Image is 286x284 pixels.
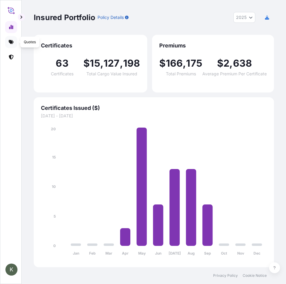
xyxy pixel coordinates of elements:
tspan: Oct [221,251,227,255]
tspan: 15 [52,155,56,159]
button: Year Selector [233,12,255,23]
span: , [229,59,233,68]
tspan: 10 [52,184,56,189]
tspan: 5 [54,214,56,219]
tspan: May [138,251,146,255]
span: 175 [186,59,202,68]
span: Certificates [51,72,73,76]
span: Certificates Issued ($) [41,104,267,112]
tspan: Nov [237,251,244,255]
span: 638 [233,59,252,68]
div: Quotes [20,37,39,47]
tspan: [DATE] [169,251,181,255]
span: Total Cargo Value Insured [86,72,137,76]
tspan: Sep [204,251,211,255]
p: Insured Portfolio [34,13,95,22]
p: Policy Details [98,14,124,20]
span: 127 [104,59,120,68]
span: Average Premium Per Certificate [202,72,267,76]
span: $ [217,59,223,68]
tspan: 20 [51,127,56,131]
span: Certificates [41,42,140,49]
span: 198 [123,59,140,68]
span: , [183,59,186,68]
a: Cookie Notice [243,273,267,278]
tspan: Mar [105,251,112,255]
span: 2 [223,59,229,68]
tspan: Apr [122,251,129,255]
span: [DATE] - [DATE] [41,113,267,119]
tspan: Jan [73,251,79,255]
span: $ [83,59,90,68]
span: , [100,59,104,68]
tspan: Aug [188,251,195,255]
span: , [120,59,123,68]
a: Privacy Policy [213,273,238,278]
tspan: Feb [89,251,96,255]
span: 166 [166,59,183,68]
span: 15 [90,59,100,68]
span: Total Premiums [166,72,196,76]
span: $ [159,59,166,68]
span: Premiums [159,42,267,49]
tspan: Dec [253,251,260,255]
tspan: Jun [155,251,161,255]
span: K [10,267,13,273]
tspan: 0 [53,243,56,248]
span: 63 [56,59,68,68]
span: 2025 [236,14,247,20]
